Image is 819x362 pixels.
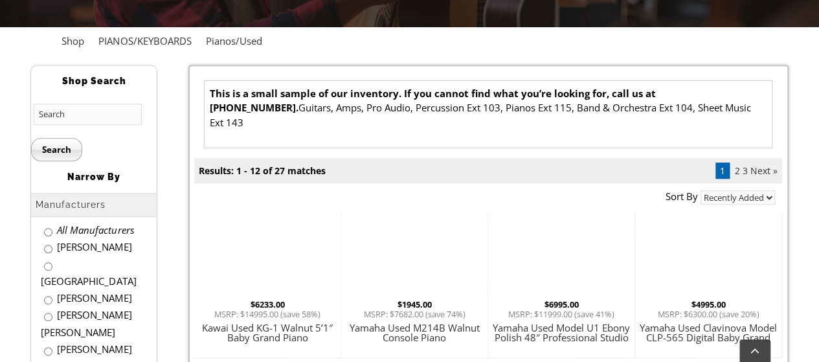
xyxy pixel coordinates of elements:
[201,34,272,47] a: Pianos/Used
[341,300,488,310] li: $1945.00
[57,343,131,356] a: [PERSON_NAME]
[341,323,488,343] a: Yamaha Used M214B Walnut Console Piano
[635,323,781,343] a: Yamaha Used Clavinova Model CLP-565 Digital Baby Grand
[715,163,730,179] span: 1
[34,104,142,125] input: Search
[31,193,157,217] h2: Manufacturers
[56,34,94,47] a: Shop
[743,164,748,177] a: 3
[41,308,131,338] a: [PERSON_NAME] [PERSON_NAME]
[488,323,634,343] a: Yamaha Used Model U1 Ebony Polish 48″ Professional Studio
[635,300,781,310] li: $4995.00
[199,164,488,177] li: Results: 1 - 12 of 27 matches
[31,166,157,188] h2: Narrow By
[194,323,341,343] a: Kawai Used KG-1 Walnut 5’1″ Baby Grand Piano
[41,275,136,288] a: [GEOGRAPHIC_DATA]
[210,87,656,115] b: This is a small sample of our inventory. If you cannot find what you’re looking for, call us at [...
[488,310,634,319] li: MSRP: $11999.00 (save 41%)
[341,310,488,319] li: MSRP: $7682.00 (save 74%)
[31,70,157,93] h2: Shop Search
[31,138,82,161] input: Search
[57,240,131,253] a: [PERSON_NAME]
[635,310,781,319] li: MSRP: $6300.00 (save 20%)
[94,34,201,47] a: PIANOS/KEYBOARDS
[666,190,698,203] label: Sort By
[57,291,131,304] a: [PERSON_NAME]
[210,86,767,130] p: Guitars, Amps, Pro Audio, Percussion Ext 103, Pianos Ext 115, Band & Orchestra Ext 104, Sheet Mus...
[735,164,740,177] a: 2
[194,300,341,310] li: $6233.00
[194,310,341,319] li: MSRP: $14995.00 (save 58%)
[488,300,634,310] li: $6995.00
[750,164,778,177] a: Next »
[57,223,133,236] a: All Manufacturers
